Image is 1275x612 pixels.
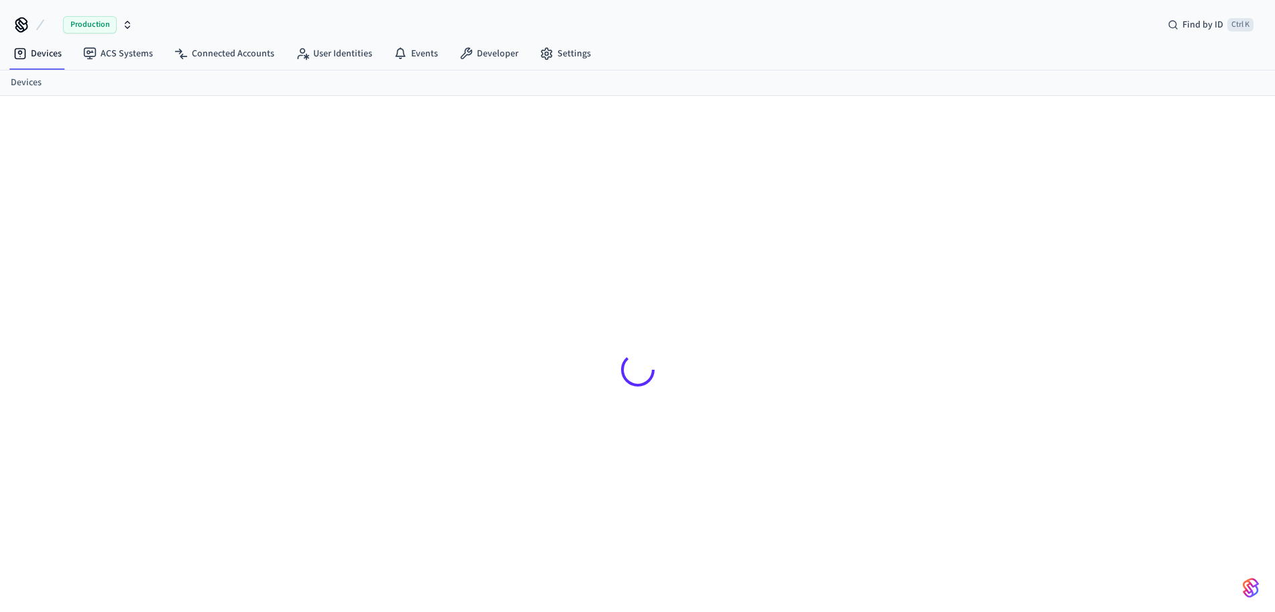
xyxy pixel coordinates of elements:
a: Devices [3,42,72,66]
a: User Identities [285,42,383,66]
a: Connected Accounts [164,42,285,66]
a: Developer [449,42,529,66]
a: ACS Systems [72,42,164,66]
span: Production [63,16,117,34]
img: SeamLogoGradient.69752ec5.svg [1243,577,1259,599]
span: Ctrl K [1227,18,1254,32]
span: Find by ID [1182,18,1223,32]
div: Find by IDCtrl K [1157,13,1264,37]
a: Settings [529,42,602,66]
a: Devices [11,76,42,90]
a: Events [383,42,449,66]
